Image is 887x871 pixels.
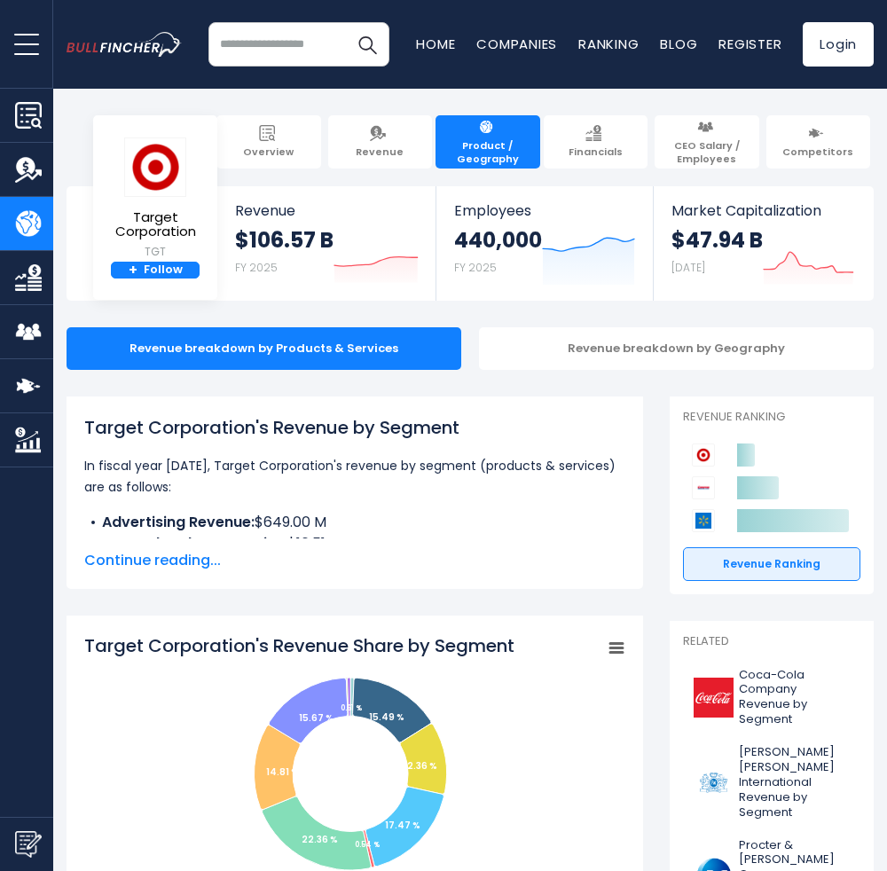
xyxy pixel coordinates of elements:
[102,512,255,532] b: Advertising Revenue:
[341,703,362,713] tspan: 0.61 %
[683,663,860,733] a: Coca-Cola Company Revenue by Segment
[544,115,648,169] a: Financials
[102,533,287,553] b: Apparel and Accessories:
[683,410,860,425] p: Revenue Ranking
[217,186,436,301] a: Revenue $106.57 B FY 2025
[718,35,781,53] a: Register
[569,145,623,158] span: Financials
[782,145,853,158] span: Competitors
[84,550,625,571] span: Continue reading...
[766,115,871,169] a: Competitors
[103,210,208,239] span: Target Corporation
[454,260,497,275] small: FY 2025
[655,115,759,169] a: CEO Salary / Employees
[302,833,338,846] tspan: 22.36 %
[683,547,860,581] a: Revenue Ranking
[739,745,850,820] span: [PERSON_NAME] [PERSON_NAME] International Revenue by Segment
[102,137,208,262] a: Target Corporation TGT
[84,414,625,441] h1: Target Corporation's Revenue by Segment
[660,35,697,53] a: Blog
[454,202,636,219] span: Employees
[235,226,334,254] strong: $106.57 B
[235,260,278,275] small: FY 2025
[436,115,540,169] a: Product / Geography
[692,443,715,467] img: Target Corporation competitors logo
[67,327,461,370] div: Revenue breakdown by Products & Services
[385,819,420,832] tspan: 17.47 %
[345,22,389,67] button: Search
[454,226,542,254] strong: 440,000
[84,455,625,498] p: In fiscal year [DATE], Target Corporation's revenue by segment (products & services) are as follows:
[683,634,860,649] p: Related
[654,186,872,301] a: Market Capitalization $47.94 B [DATE]
[692,476,715,499] img: Costco Wholesale Corporation competitors logo
[694,763,734,803] img: PM logo
[235,202,419,219] span: Revenue
[476,35,557,53] a: Companies
[683,741,860,824] a: [PERSON_NAME] [PERSON_NAME] International Revenue by Segment
[243,145,294,158] span: Overview
[84,633,514,658] tspan: Target Corporation's Revenue Share by Segment
[692,509,715,532] img: Walmart competitors logo
[671,202,854,219] span: Market Capitalization
[129,263,137,279] strong: +
[444,139,531,165] span: Product / Geography
[578,35,639,53] a: Ranking
[739,668,850,728] span: Coca-Cola Company Revenue by Segment
[266,765,299,779] tspan: 14.81 %
[671,260,705,275] small: [DATE]
[663,139,750,165] span: CEO Salary / Employees
[694,678,734,718] img: KO logo
[355,840,380,850] tspan: 0.54 %
[299,711,334,725] tspan: 15.67 %
[84,512,625,533] li: $649.00 M
[671,226,763,254] strong: $47.94 B
[111,262,200,279] a: +Follow
[67,32,208,57] a: Go to homepage
[479,327,874,370] div: Revenue breakdown by Geography
[328,115,433,169] a: Revenue
[369,710,404,724] tspan: 15.49 %
[436,186,654,301] a: Employees 440,000 FY 2025
[216,115,321,169] a: Overview
[124,137,186,197] img: TGT logo
[67,32,182,57] img: bullfincher logo
[103,244,208,260] small: TGT
[356,145,404,158] span: Revenue
[803,22,874,67] a: Login
[416,35,455,53] a: Home
[84,533,625,554] li: $16.51 B
[404,759,437,773] tspan: 12.36 %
